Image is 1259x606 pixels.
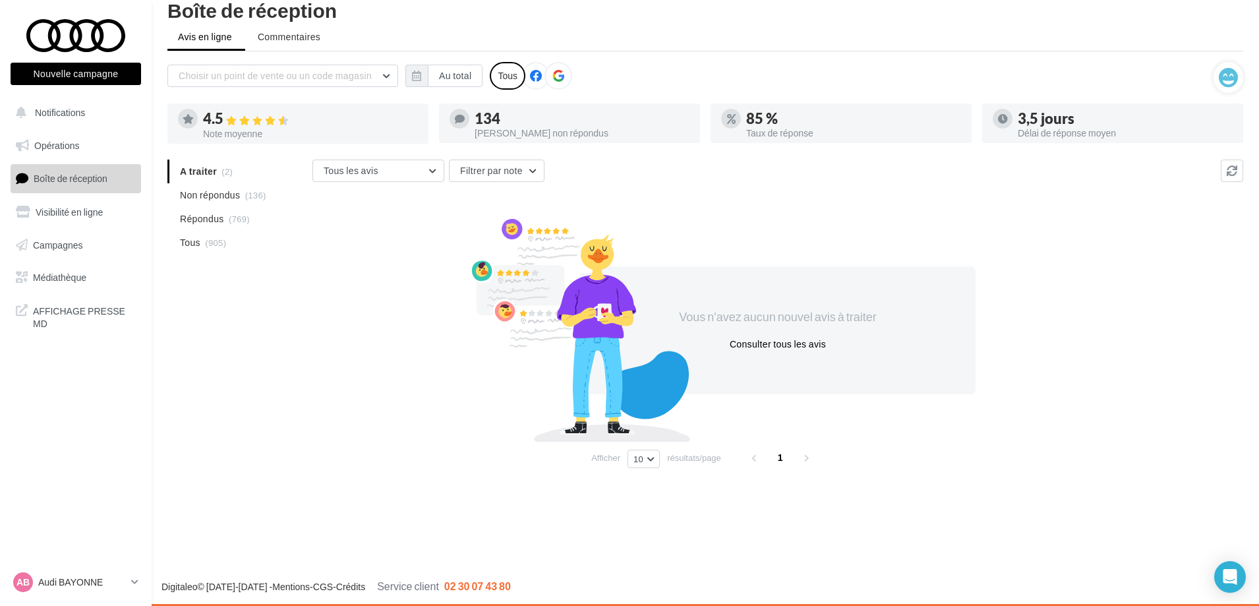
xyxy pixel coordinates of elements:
span: Service client [377,580,439,592]
button: Consulter tous les avis [724,336,831,352]
a: Boîte de réception [8,164,144,193]
span: Répondus [180,212,224,226]
span: Tous [180,236,200,249]
button: Au total [405,65,483,87]
a: AFFICHAGE PRESSE MD [8,297,144,336]
span: Visibilité en ligne [36,206,103,218]
span: 10 [633,454,643,464]
div: Taux de réponse [746,129,961,138]
a: Opérations [8,132,144,160]
div: Vous n'avez aucun nouvel avis à traiter [664,309,891,326]
span: Non répondus [180,189,240,202]
div: 4.5 [203,111,418,127]
span: Afficher [591,452,620,464]
span: Notifications [35,107,85,118]
div: Tous [490,62,525,90]
a: Campagnes [8,231,144,259]
a: Digitaleo [161,581,197,592]
button: Nouvelle campagne [11,63,141,85]
a: Médiathèque [8,264,144,291]
span: Campagnes [33,239,83,250]
button: Tous les avis [312,160,444,182]
button: Filtrer par note [449,160,544,182]
span: (136) [245,190,266,200]
div: Open Intercom Messenger [1214,561,1246,593]
a: Crédits [336,581,365,592]
div: [PERSON_NAME] non répondus [475,129,689,138]
span: 02 30 07 43 80 [444,580,511,592]
span: (769) [229,214,250,224]
div: 85 % [746,111,961,126]
span: Opérations [34,140,79,151]
a: CGS [313,581,333,592]
a: Visibilité en ligne [8,198,144,226]
button: Notifications [8,99,138,127]
div: 134 [475,111,689,126]
span: Choisir un point de vente ou un code magasin [179,70,372,81]
div: 3,5 jours [1018,111,1233,126]
span: Boîte de réception [34,173,107,184]
a: Mentions [272,581,310,592]
a: AB Audi BAYONNE [11,570,141,595]
span: AB [16,576,30,589]
span: résultats/page [667,452,721,464]
div: Note moyenne [203,129,418,138]
span: Médiathèque [33,272,86,283]
button: Au total [428,65,483,87]
span: (905) [205,237,226,248]
span: 1 [770,447,791,468]
span: Tous les avis [324,165,378,176]
span: AFFICHAGE PRESSE MD [33,302,136,330]
div: Délai de réponse moyen [1018,129,1233,138]
button: Choisir un point de vente ou un code magasin [167,65,398,87]
span: © [DATE]-[DATE] - - - [161,581,511,592]
span: Commentaires [258,30,320,44]
button: 10 [628,450,660,468]
p: Audi BAYONNE [38,576,126,589]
